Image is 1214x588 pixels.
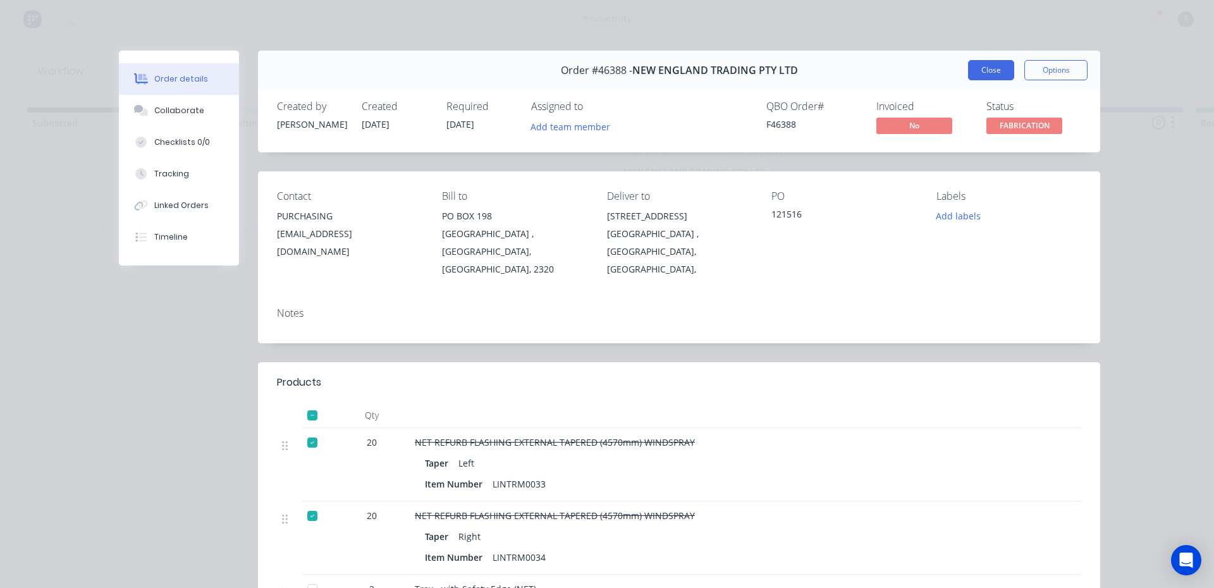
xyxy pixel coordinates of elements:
[876,118,952,133] span: No
[277,118,346,131] div: [PERSON_NAME]
[446,101,516,113] div: Required
[119,63,239,95] button: Order details
[154,231,188,243] div: Timeline
[367,436,377,449] span: 20
[442,207,587,278] div: PO BOX 198[GEOGRAPHIC_DATA] , [GEOGRAPHIC_DATA], [GEOGRAPHIC_DATA], 2320
[487,548,551,567] div: LINTRM0034
[415,510,695,522] span: NET REFURB FLASHING EXTERNAL TAPERED (4570mm) WINDSPRAY
[119,221,239,253] button: Timeline
[425,548,487,567] div: Item Number
[277,207,422,260] div: PURCHASING[EMAIL_ADDRESS][DOMAIN_NAME]
[876,101,971,113] div: Invoiced
[154,200,209,211] div: Linked Orders
[442,190,587,202] div: Bill to
[607,190,752,202] div: Deliver to
[154,137,210,148] div: Checklists 0/0
[425,475,487,493] div: Item Number
[524,118,617,135] button: Add team member
[986,118,1062,137] button: FABRICATION
[936,190,1081,202] div: Labels
[277,207,422,225] div: PURCHASING
[453,454,479,472] div: Left
[453,527,486,546] div: Right
[487,475,551,493] div: LINTRM0033
[607,225,752,278] div: [GEOGRAPHIC_DATA] , [GEOGRAPHIC_DATA], [GEOGRAPHIC_DATA],
[362,101,431,113] div: Created
[968,60,1014,80] button: Close
[425,527,453,546] div: Taper
[277,225,422,260] div: [EMAIL_ADDRESS][DOMAIN_NAME]
[119,158,239,190] button: Tracking
[362,118,389,130] span: [DATE]
[119,95,239,126] button: Collaborate
[766,118,861,131] div: F46388
[771,207,916,225] div: 121516
[119,126,239,158] button: Checklists 0/0
[632,64,798,77] span: NEW ENGLAND TRADING PTY LTD
[119,190,239,221] button: Linked Orders
[446,118,474,130] span: [DATE]
[1024,60,1088,80] button: Options
[986,118,1062,133] span: FABRICATION
[607,207,752,278] div: [STREET_ADDRESS][GEOGRAPHIC_DATA] , [GEOGRAPHIC_DATA], [GEOGRAPHIC_DATA],
[367,509,377,522] span: 20
[1171,545,1201,575] div: Open Intercom Messenger
[531,118,617,135] button: Add team member
[425,454,453,472] div: Taper
[277,190,422,202] div: Contact
[334,403,410,428] div: Qty
[561,64,632,77] span: Order #46388 -
[277,375,321,390] div: Products
[986,101,1081,113] div: Status
[415,436,695,448] span: NET REFURB FLASHING EXTERNAL TAPERED (4570mm) WINDSPRAY
[277,101,346,113] div: Created by
[607,207,752,225] div: [STREET_ADDRESS]
[766,101,861,113] div: QBO Order #
[154,105,204,116] div: Collaborate
[442,207,587,225] div: PO BOX 198
[154,73,208,85] div: Order details
[531,101,658,113] div: Assigned to
[277,307,1081,319] div: Notes
[154,168,189,180] div: Tracking
[442,225,587,278] div: [GEOGRAPHIC_DATA] , [GEOGRAPHIC_DATA], [GEOGRAPHIC_DATA], 2320
[771,190,916,202] div: PO
[929,207,988,224] button: Add labels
